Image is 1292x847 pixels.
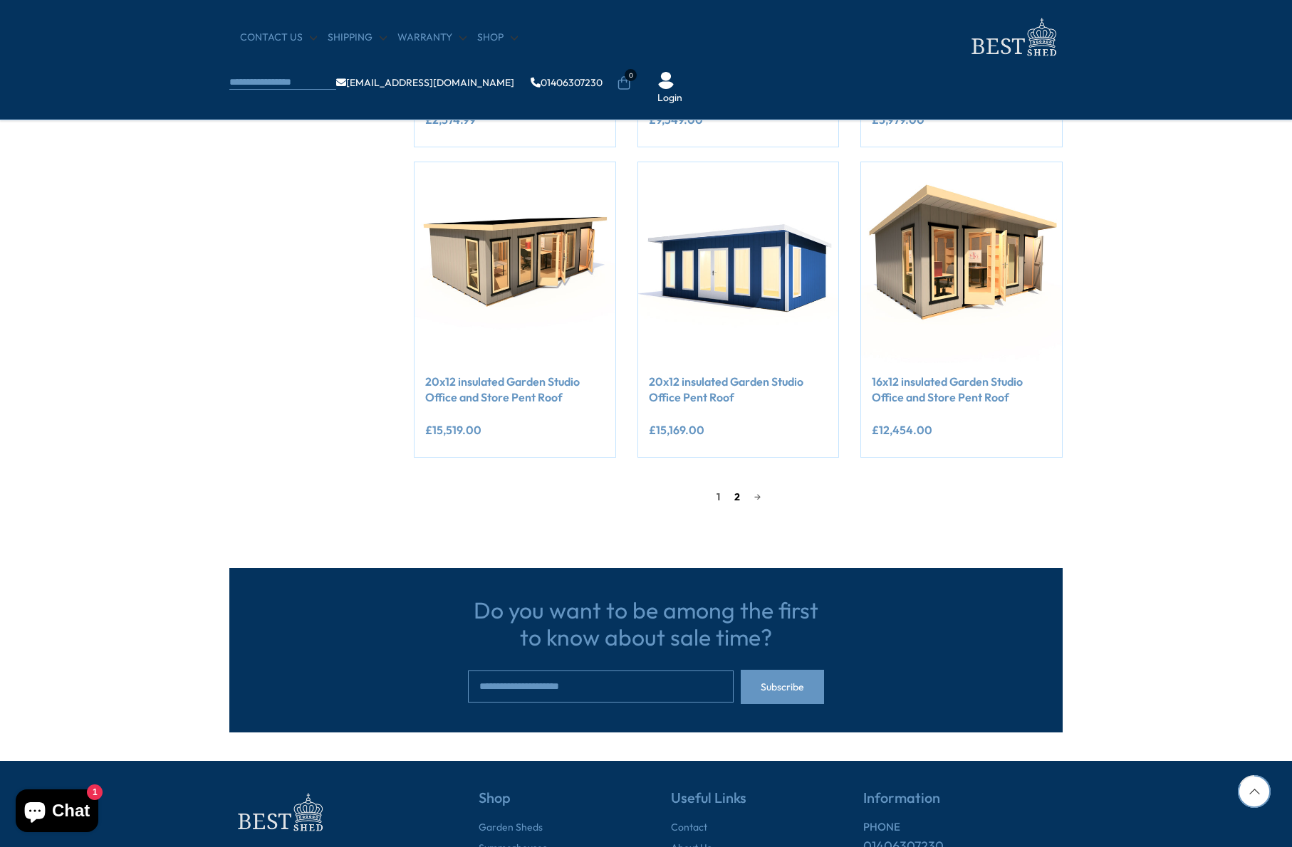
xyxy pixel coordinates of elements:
[872,374,1051,406] a: 16x12 insulated Garden Studio Office and Store Pent Roof
[741,670,824,704] button: Subscribe
[872,114,924,125] ins: £5,979.00
[531,78,603,88] a: 01406307230
[671,821,707,835] a: Contact
[649,114,703,125] ins: £9,549.00
[415,162,615,363] img: 20x12 insulated Garden Studio Office and Store Pent Roof - Best Shed
[477,31,518,45] a: Shop
[657,72,674,89] img: User Icon
[229,789,329,836] img: footer-logo
[425,374,605,406] a: 20x12 insulated Garden Studio Office and Store Pent Roof
[657,91,682,105] a: Login
[336,78,514,88] a: [EMAIL_ADDRESS][DOMAIN_NAME]
[328,31,387,45] a: Shipping
[397,31,467,45] a: Warranty
[638,162,839,363] img: 20x12 insulated Garden Studio Office Pent Roof - Best Shed
[649,424,704,436] ins: £15,169.00
[963,14,1063,60] img: logo
[425,424,481,436] ins: £15,519.00
[468,596,824,651] h3: Do you want to be among the first to know about sale time?
[625,69,637,81] span: 0
[649,374,828,406] a: 20x12 insulated Garden Studio Office Pent Roof
[709,486,727,507] span: 1
[617,76,631,90] a: 0
[863,789,1063,821] h5: Information
[425,114,476,125] ins: £2,574.99
[863,821,1063,833] h6: PHONE
[479,821,543,835] a: Garden Sheds
[479,789,621,821] h5: Shop
[761,682,804,692] span: Subscribe
[240,31,317,45] a: CONTACT US
[671,789,813,821] h5: Useful Links
[11,789,103,836] inbox-online-store-chat: Shopify online store chat
[861,162,1062,363] img: 16x12 insulated Garden Studio Office and Store Pent Roof - Best Shed
[872,424,932,436] ins: £12,454.00
[727,486,747,507] a: 2
[747,486,768,507] a: →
